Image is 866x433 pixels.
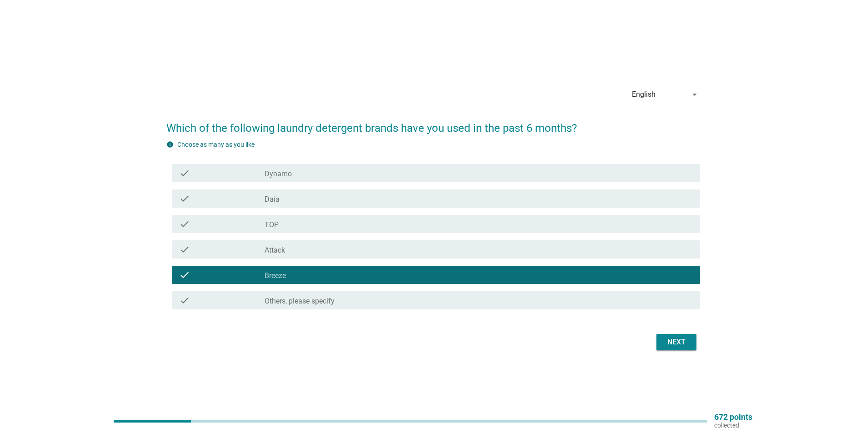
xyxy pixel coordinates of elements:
h2: Which of the following laundry detergent brands have you used in the past 6 months? [166,111,700,136]
i: info [166,141,174,148]
div: English [632,90,656,99]
i: check [179,168,190,179]
div: Next [664,337,689,348]
label: Dynamo [265,169,292,179]
i: check [179,193,190,204]
p: 672 points [714,413,752,421]
i: check [179,219,190,229]
i: arrow_drop_down [689,89,700,100]
i: check [179,244,190,255]
i: check [179,269,190,280]
button: Next [656,334,696,350]
label: Choose as many as you like [177,141,255,148]
i: check [179,295,190,306]
label: Attack [265,246,285,255]
label: Others, please specify [265,297,335,306]
label: Breeze [265,271,286,280]
label: Daia [265,195,280,204]
p: collected [714,421,752,429]
label: TOP [265,220,279,229]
